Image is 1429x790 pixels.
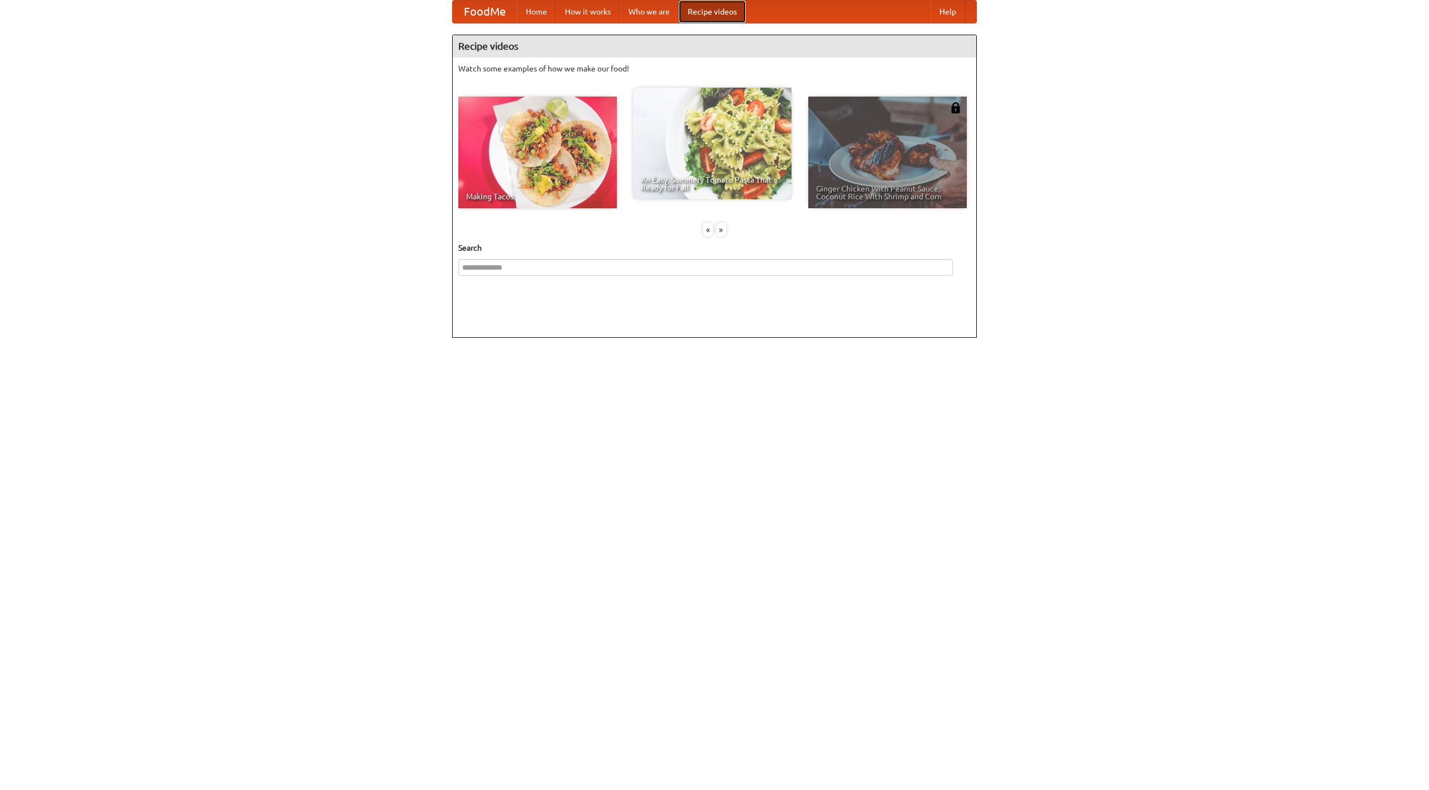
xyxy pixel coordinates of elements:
span: Making Tacos [466,193,609,200]
a: Help [931,1,965,23]
a: An Easy, Summery Tomato Pasta That's Ready for Fall [633,88,792,199]
img: 483408.png [950,102,961,113]
a: Recipe videos [679,1,746,23]
a: How it works [556,1,620,23]
h5: Search [458,242,971,253]
a: Who we are [620,1,679,23]
a: Making Tacos [458,97,617,208]
div: « [703,223,713,237]
span: An Easy, Summery Tomato Pasta That's Ready for Fall [641,176,784,191]
h4: Recipe videos [453,35,976,58]
a: FoodMe [453,1,517,23]
div: » [716,223,726,237]
p: Watch some examples of how we make our food! [458,63,971,74]
a: Home [517,1,556,23]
